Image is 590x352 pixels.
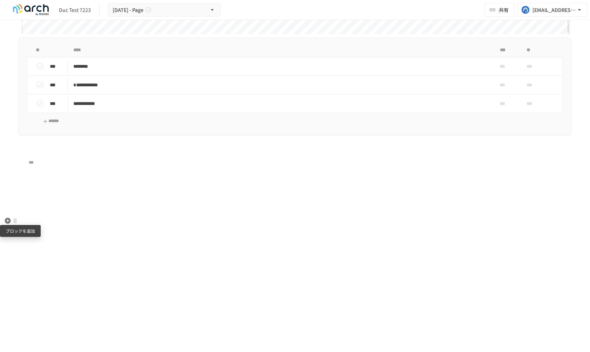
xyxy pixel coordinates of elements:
button: status [33,97,47,111]
div: [EMAIL_ADDRESS][DOMAIN_NAME] [532,6,576,14]
button: status [33,59,47,73]
button: 共有 [485,3,514,17]
span: 共有 [499,6,509,14]
button: [EMAIL_ADDRESS][DOMAIN_NAME] [517,3,587,17]
span: [DATE] - Page [113,6,143,14]
div: Duc Test 7223 [59,6,91,14]
button: [DATE] - Page [108,3,220,17]
img: logo-default@2x-9cf2c760.svg [8,4,53,15]
button: status [33,78,47,92]
table: task table [27,44,563,113]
